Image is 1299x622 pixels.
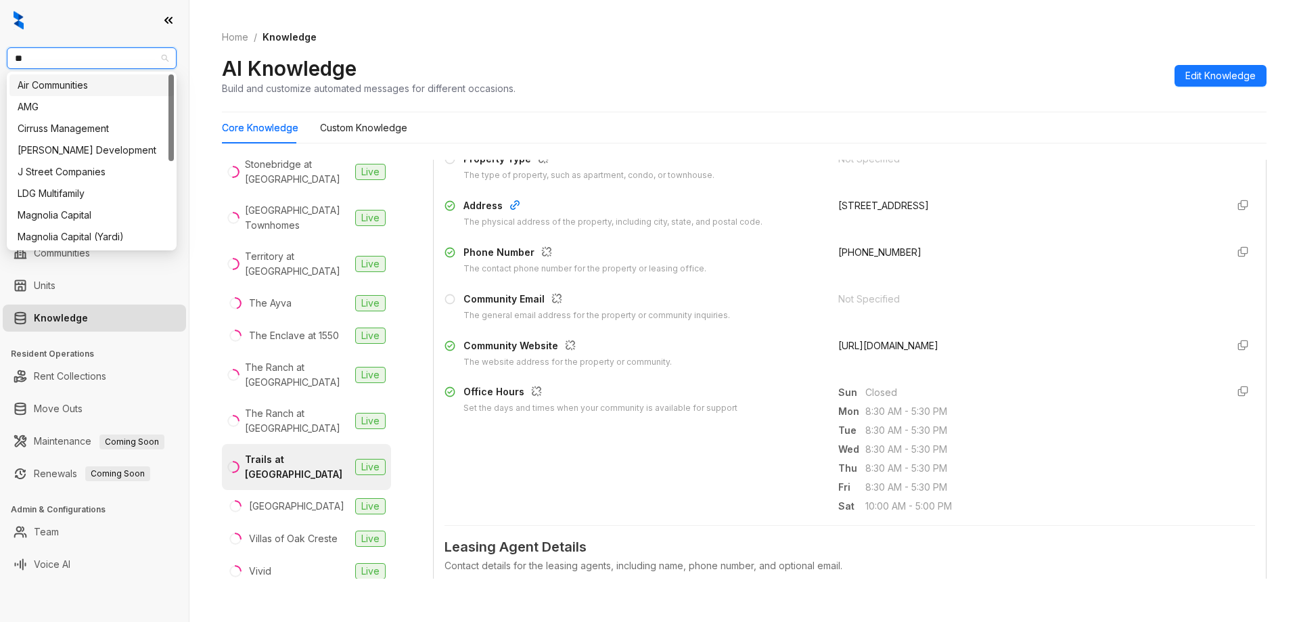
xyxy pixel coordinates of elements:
[3,272,186,299] li: Units
[355,563,386,579] span: Live
[18,99,166,114] div: AMG
[9,204,174,226] div: Magnolia Capital
[245,360,350,390] div: The Ranch at [GEOGRAPHIC_DATA]
[9,161,174,183] div: J Street Companies
[463,169,714,182] div: The type of property, such as apartment, condo, or townhouse.
[865,385,1216,400] span: Closed
[245,157,350,187] div: Stonebridge at [GEOGRAPHIC_DATA]
[355,210,386,226] span: Live
[355,413,386,429] span: Live
[3,428,186,455] li: Maintenance
[838,442,865,457] span: Wed
[34,240,90,267] a: Communities
[219,30,251,45] a: Home
[9,183,174,204] div: LDG Multifamily
[18,229,166,244] div: Magnolia Capital (Yardi)
[838,152,1216,166] div: Not Specified
[865,499,1216,514] span: 10:00 AM - 5:00 PM
[838,423,865,438] span: Tue
[9,226,174,248] div: Magnolia Capital (Yardi)
[11,348,189,360] h3: Resident Operations
[249,531,338,546] div: Villas of Oak Creste
[320,120,407,135] div: Custom Knowledge
[9,118,174,139] div: Cirruss Management
[222,81,516,95] div: Build and customize automated messages for different occasions.
[3,551,186,578] li: Voice AI
[463,198,762,216] div: Address
[463,309,730,322] div: The general email address for the property or community inquiries.
[865,461,1216,476] span: 8:30 AM - 5:30 PM
[249,499,344,514] div: [GEOGRAPHIC_DATA]
[3,91,186,118] li: Leads
[3,395,186,422] li: Move Outs
[463,216,762,229] div: The physical address of the property, including city, state, and postal code.
[838,480,865,495] span: Fri
[463,356,672,369] div: The website address for the property or community.
[838,246,921,258] span: [PHONE_NUMBER]
[1185,68,1256,83] span: Edit Knowledge
[34,363,106,390] a: Rent Collections
[838,292,1216,307] div: Not Specified
[838,499,865,514] span: Sat
[3,518,186,546] li: Team
[838,340,938,351] span: [URL][DOMAIN_NAME]
[34,305,88,332] a: Knowledge
[463,338,672,356] div: Community Website
[463,402,737,415] div: Set the days and times when your community is available for support
[245,203,350,233] div: [GEOGRAPHIC_DATA] Townhomes
[18,78,166,93] div: Air Communities
[463,263,706,275] div: The contact phone number for the property or leasing office.
[34,460,150,487] a: RenewalsComing Soon
[355,256,386,272] span: Live
[355,164,386,180] span: Live
[838,404,865,419] span: Mon
[245,452,350,482] div: Trails at [GEOGRAPHIC_DATA]
[3,240,186,267] li: Communities
[34,272,55,299] a: Units
[463,152,714,169] div: Property Type
[85,466,150,481] span: Coming Soon
[355,328,386,344] span: Live
[99,435,164,449] span: Coming Soon
[14,11,24,30] img: logo
[355,295,386,311] span: Live
[445,537,1255,558] span: Leasing Agent Details
[445,558,1255,573] div: Contact details for the leasing agents, including name, phone number, and optional email.
[249,564,271,579] div: Vivid
[3,305,186,332] li: Knowledge
[245,406,350,436] div: The Ranch at [GEOGRAPHIC_DATA]
[865,480,1216,495] span: 8:30 AM - 5:30 PM
[3,149,186,176] li: Leasing
[9,74,174,96] div: Air Communities
[222,120,298,135] div: Core Knowledge
[865,442,1216,457] span: 8:30 AM - 5:30 PM
[355,367,386,383] span: Live
[463,384,737,402] div: Office Hours
[3,181,186,208] li: Collections
[9,96,174,118] div: AMG
[355,531,386,547] span: Live
[3,460,186,487] li: Renewals
[9,139,174,161] div: Davis Development
[865,423,1216,438] span: 8:30 AM - 5:30 PM
[18,143,166,158] div: [PERSON_NAME] Development
[249,328,339,343] div: The Enclave at 1550
[1175,65,1267,87] button: Edit Knowledge
[355,459,386,475] span: Live
[11,504,189,516] h3: Admin & Configurations
[18,164,166,179] div: J Street Companies
[245,249,350,279] div: Territory at [GEOGRAPHIC_DATA]
[838,198,1216,213] div: [STREET_ADDRESS]
[355,498,386,514] span: Live
[18,121,166,136] div: Cirruss Management
[34,395,83,422] a: Move Outs
[838,461,865,476] span: Thu
[34,551,70,578] a: Voice AI
[222,55,357,81] h2: AI Knowledge
[263,31,317,43] span: Knowledge
[463,292,730,309] div: Community Email
[18,186,166,201] div: LDG Multifamily
[249,296,292,311] div: The Ayva
[34,518,59,546] a: Team
[463,245,706,263] div: Phone Number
